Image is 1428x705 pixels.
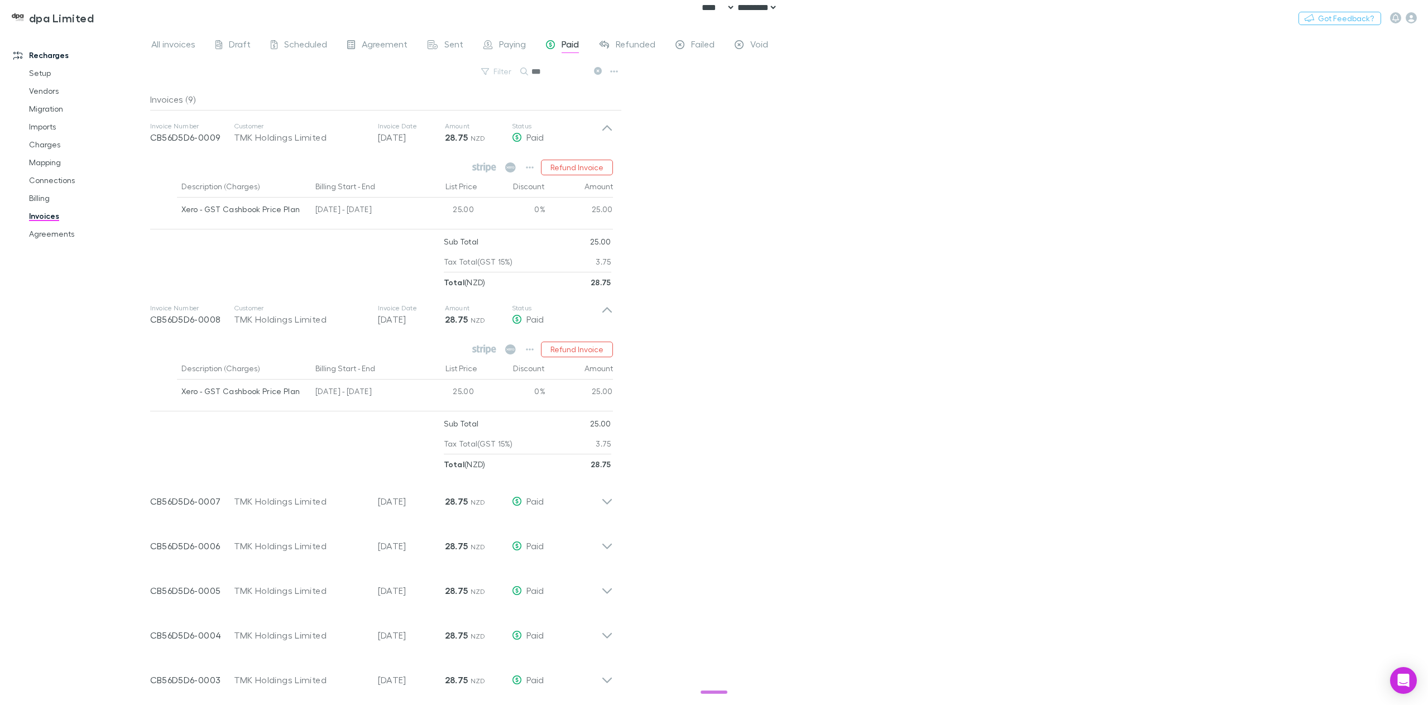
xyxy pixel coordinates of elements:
[445,314,468,325] strong: 28.75
[445,674,468,685] strong: 28.75
[526,132,544,142] span: Paid
[229,39,251,53] span: Draft
[1298,12,1381,25] button: Got Feedback?
[150,673,234,687] p: CB56D5D6-0003
[471,134,486,142] span: NZD
[141,111,622,155] div: Invoice NumberCB56D5D6-0009CustomerTMK Holdings LimitedInvoice Date[DATE]Amount28.75 NZDStatusPaid
[378,131,445,144] p: [DATE]
[596,252,611,272] p: 3.75
[445,304,512,313] p: Amount
[234,122,367,131] p: Customer
[444,252,513,272] p: Tax Total (GST 15%)
[150,629,234,642] p: CB56D5D6-0004
[362,39,408,53] span: Agreement
[234,304,367,313] p: Customer
[150,122,234,131] p: Invoice Number
[234,539,367,553] div: TMK Holdings Limited
[616,39,655,53] span: Refunded
[445,585,468,596] strong: 28.75
[562,39,579,53] span: Paid
[18,100,156,118] a: Migration
[18,207,156,225] a: Invoices
[141,474,622,519] div: CB56D5D6-0007TMK Holdings Limited[DATE]28.75 NZDPaid
[11,11,25,25] img: dpa Limited's Logo
[284,39,327,53] span: Scheduled
[150,313,234,326] p: CB56D5D6-0008
[471,316,486,324] span: NZD
[234,131,367,144] div: TMK Holdings Limited
[445,122,512,131] p: Amount
[526,540,544,551] span: Paid
[18,64,156,82] a: Setup
[234,584,367,597] div: TMK Holdings Limited
[478,380,545,406] div: 0%
[234,629,367,642] div: TMK Holdings Limited
[18,189,156,207] a: Billing
[444,414,479,434] p: Sub Total
[444,272,486,292] p: ( NZD )
[411,198,478,224] div: 25.00
[29,11,94,25] h3: dpa Limited
[1390,667,1417,694] div: Open Intercom Messenger
[444,232,479,252] p: Sub Total
[444,434,513,454] p: Tax Total (GST 15%)
[18,136,156,154] a: Charges
[476,65,518,78] button: Filter
[526,314,544,324] span: Paid
[378,495,445,508] p: [DATE]
[750,39,768,53] span: Void
[541,160,613,175] button: Refund Invoice
[151,39,195,53] span: All invoices
[526,630,544,640] span: Paid
[590,232,611,252] p: 25.00
[234,495,367,508] div: TMK Holdings Limited
[545,198,613,224] div: 25.00
[378,122,445,131] p: Invoice Date
[150,584,234,597] p: CB56D5D6-0005
[141,653,622,698] div: CB56D5D6-0003TMK Holdings Limited[DATE]28.75 NZDPaid
[478,198,545,224] div: 0%
[545,380,613,406] div: 25.00
[18,82,156,100] a: Vendors
[590,414,611,434] p: 25.00
[526,674,544,685] span: Paid
[445,630,468,641] strong: 28.75
[181,198,307,221] div: Xero - GST Cashbook Price Plan
[141,608,622,653] div: CB56D5D6-0004TMK Holdings Limited[DATE]28.75 NZDPaid
[234,673,367,687] div: TMK Holdings Limited
[378,539,445,553] p: [DATE]
[445,540,468,551] strong: 28.75
[471,632,486,640] span: NZD
[18,171,156,189] a: Connections
[471,543,486,551] span: NZD
[234,313,367,326] div: TMK Holdings Limited
[150,539,234,553] p: CB56D5D6-0006
[591,459,611,469] strong: 28.75
[526,496,544,506] span: Paid
[378,313,445,326] p: [DATE]
[141,292,622,337] div: Invoice NumberCB56D5D6-0008CustomerTMK Holdings LimitedInvoice Date[DATE]Amount28.75 NZDStatusPaid
[591,277,611,287] strong: 28.75
[18,118,156,136] a: Imports
[141,564,622,608] div: CB56D5D6-0005TMK Holdings Limited[DATE]28.75 NZDPaid
[444,454,486,474] p: ( NZD )
[378,584,445,597] p: [DATE]
[311,380,411,406] div: [DATE] - [DATE]
[512,304,601,313] p: Status
[141,519,622,564] div: CB56D5D6-0006TMK Holdings Limited[DATE]28.75 NZDPaid
[471,498,486,506] span: NZD
[541,342,613,357] button: Refund Invoice
[444,39,463,53] span: Sent
[444,277,465,287] strong: Total
[311,198,411,224] div: [DATE] - [DATE]
[444,459,465,469] strong: Total
[471,587,486,596] span: NZD
[471,677,486,685] span: NZD
[691,39,715,53] span: Failed
[378,629,445,642] p: [DATE]
[378,304,445,313] p: Invoice Date
[445,132,468,143] strong: 28.75
[18,154,156,171] a: Mapping
[526,585,544,596] span: Paid
[181,380,307,403] div: Xero - GST Cashbook Price Plan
